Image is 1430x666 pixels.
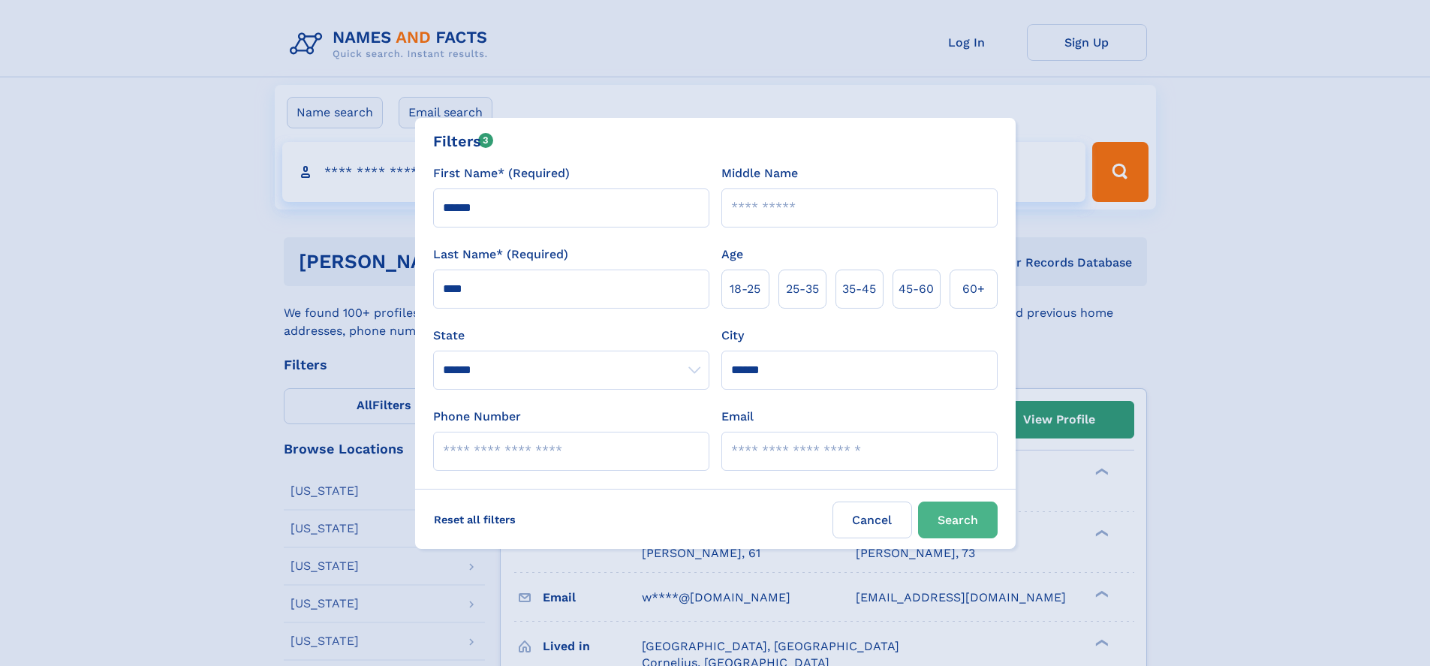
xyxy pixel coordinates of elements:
button: Search [918,502,998,538]
label: Middle Name [721,164,798,182]
label: City [721,327,744,345]
label: Cancel [832,502,912,538]
label: Phone Number [433,408,521,426]
label: Age [721,246,743,264]
span: 60+ [962,280,985,298]
span: 35‑45 [842,280,876,298]
div: Filters [433,130,494,152]
label: Reset all filters [424,502,525,538]
label: Last Name* (Required) [433,246,568,264]
span: 18‑25 [730,280,760,298]
label: First Name* (Required) [433,164,570,182]
label: Email [721,408,754,426]
span: 25‑35 [786,280,819,298]
span: 45‑60 [899,280,934,298]
label: State [433,327,709,345]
